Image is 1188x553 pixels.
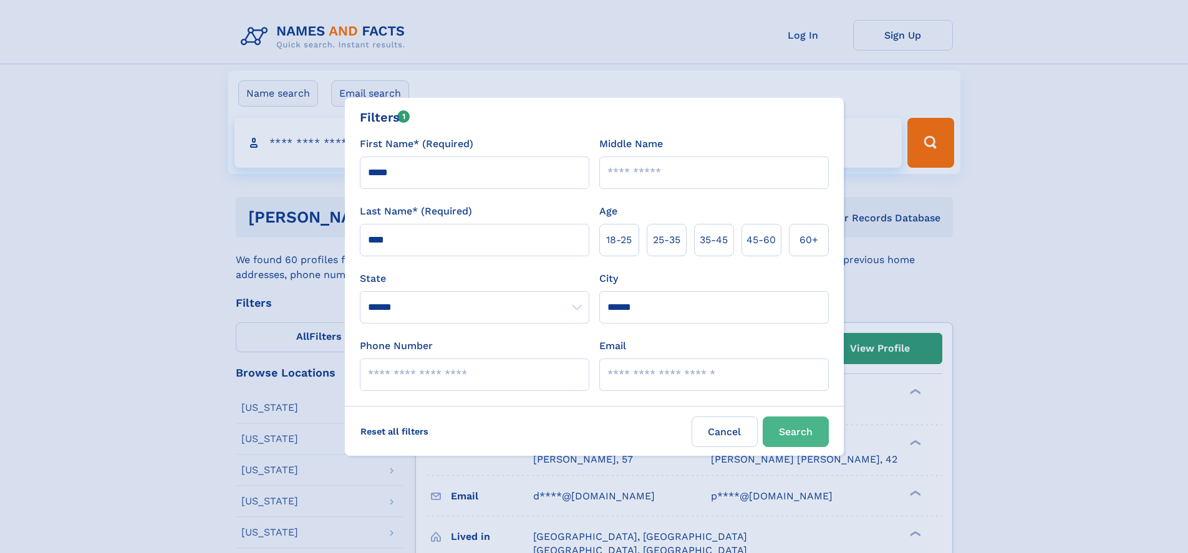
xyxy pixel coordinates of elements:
div: Filters [360,108,410,127]
label: State [360,271,589,286]
label: City [599,271,618,286]
label: Middle Name [599,137,663,151]
span: 45‑60 [746,233,776,248]
label: First Name* (Required) [360,137,473,151]
span: 18‑25 [606,233,632,248]
label: Last Name* (Required) [360,204,472,219]
label: Cancel [692,416,758,447]
button: Search [763,416,829,447]
label: Email [599,339,626,353]
span: 25‑35 [653,233,680,248]
label: Age [599,204,617,219]
label: Reset all filters [352,416,437,446]
label: Phone Number [360,339,433,353]
span: 60+ [799,233,818,248]
span: 35‑45 [700,233,728,248]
